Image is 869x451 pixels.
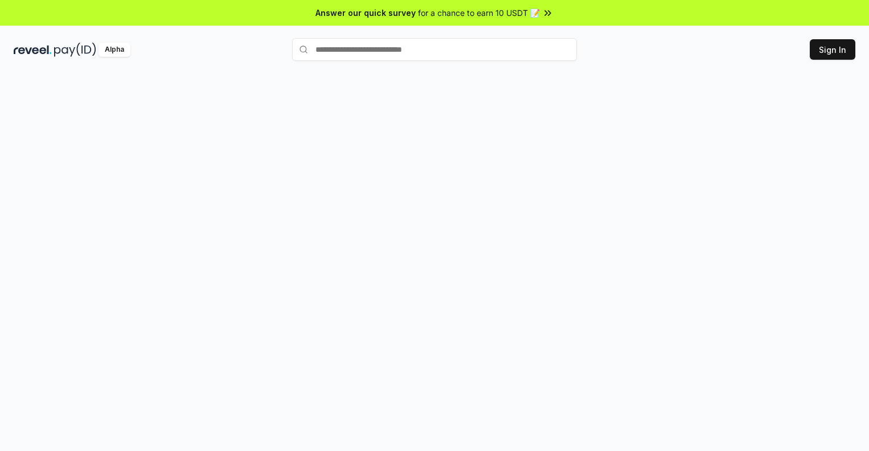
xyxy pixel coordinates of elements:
[418,7,540,19] span: for a chance to earn 10 USDT 📝
[315,7,416,19] span: Answer our quick survey
[810,39,855,60] button: Sign In
[54,43,96,57] img: pay_id
[14,43,52,57] img: reveel_dark
[99,43,130,57] div: Alpha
